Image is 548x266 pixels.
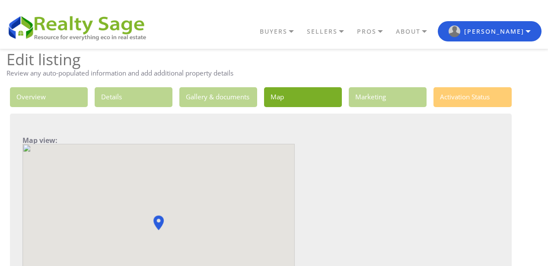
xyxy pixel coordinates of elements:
[433,87,512,107] a: Activation Status
[258,24,305,39] a: BUYERS
[6,13,153,41] img: REALTY SAGE
[355,24,394,39] a: PROS
[6,70,233,76] label: Review any auto-populated information and add additional property details
[449,25,460,37] img: RS user logo
[22,137,474,144] div: Map view:
[394,24,438,39] a: ABOUT
[438,21,542,41] button: RS user logo [PERSON_NAME]
[10,87,88,107] a: Overview
[349,87,427,107] a: Marketing
[6,49,515,70] h1: Edit listing
[264,87,342,107] a: Map
[179,87,258,107] a: Gallery & documents
[95,87,173,107] a: Details
[305,24,355,39] a: SELLERS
